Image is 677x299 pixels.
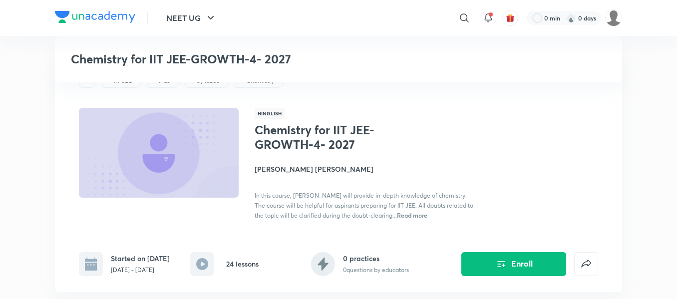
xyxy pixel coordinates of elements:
button: Enroll [461,252,566,276]
a: Company Logo [55,11,135,25]
img: Company Logo [55,11,135,23]
p: [DATE] - [DATE] [111,266,170,275]
h6: 24 lessons [226,259,259,269]
h6: 0 practices [343,253,409,264]
button: NEET UG [160,8,223,28]
span: Read more [397,211,427,219]
button: avatar [502,10,518,26]
h6: Started on [DATE] [111,253,170,264]
img: Thumbnail [77,107,240,199]
span: Hinglish [255,108,285,119]
img: avatar [506,13,515,22]
span: In this course, [PERSON_NAME] will provide in-depth knowledge of chemistry. The course will be he... [255,192,473,219]
img: streak [566,13,576,23]
p: 0 questions by educators [343,266,409,275]
h4: [PERSON_NAME] [PERSON_NAME] [255,164,478,174]
h1: Chemistry for IIT JEE-GROWTH-4- 2027 [255,123,418,152]
button: false [574,252,598,276]
img: Gopal Kumar [605,9,622,26]
h3: Chemistry for IIT JEE-GROWTH-4- 2027 [71,52,462,66]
